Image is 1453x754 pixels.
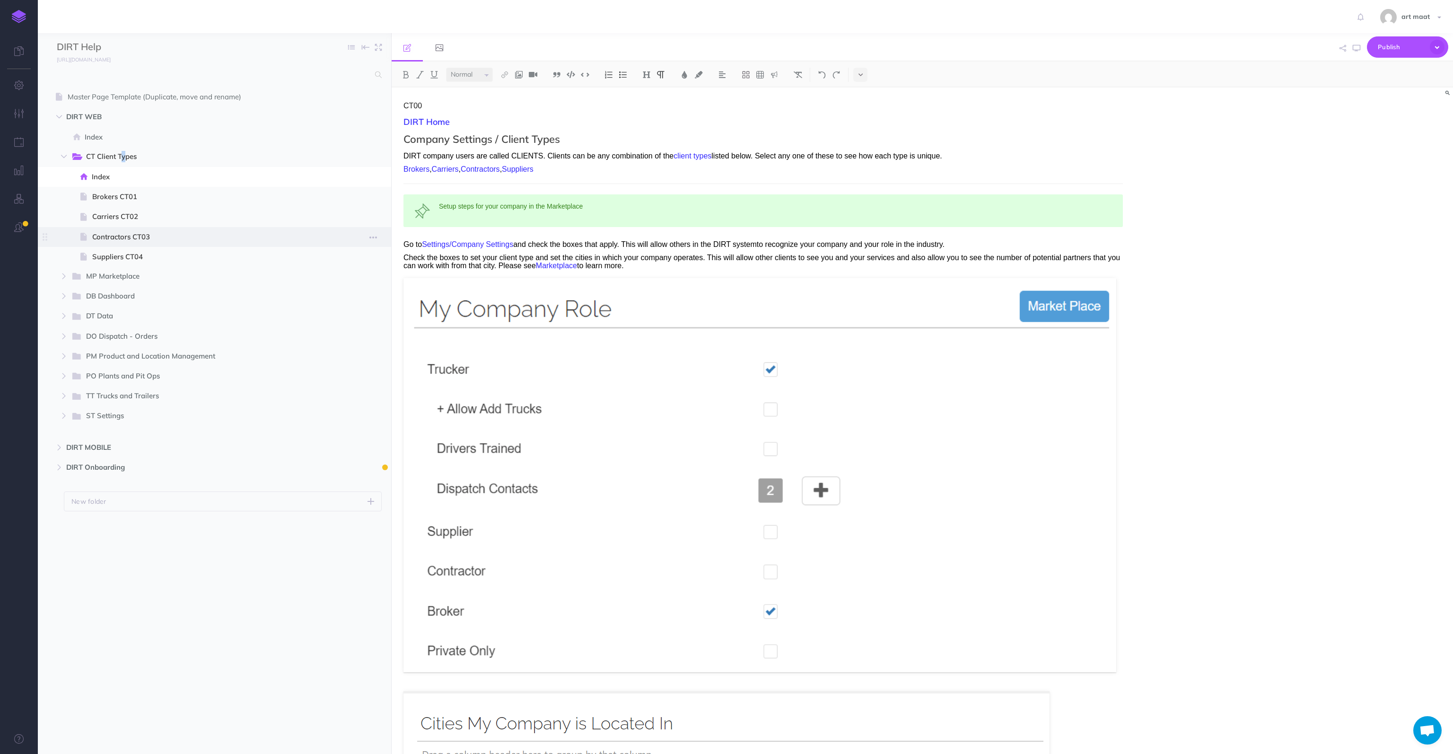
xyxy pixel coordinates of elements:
span: DB Dashboard [86,290,320,303]
p: , , , [403,165,1123,174]
p: DIRT company users are called CLIENTS. Clients can be any combination of the listed below. Select... [403,152,1123,160]
span: art maat [1397,12,1435,21]
span: PO Plants and Pit Ops [86,370,320,383]
span: DIRT Onboarding [66,462,323,473]
img: Alignment dropdown menu button [718,71,726,79]
span: Index [92,171,334,183]
a: Carriers [432,165,459,173]
span: DT Data [86,310,320,323]
a: Contractors [461,165,500,173]
img: Add video button [529,71,537,79]
span: DO Dispatch - Orders [86,331,320,343]
span: PM Product and Location Management [86,351,320,363]
img: Bold button [402,71,410,79]
span: DIRT WEB [66,111,323,123]
img: dba3bd9ff28af6bcf6f79140cf744780.jpg [1380,9,1397,26]
div: Open chat [1413,716,1442,745]
img: Paragraph button [656,71,665,79]
img: Ordered list button [604,71,613,79]
p: CT00 [403,102,1123,110]
button: Publish [1367,36,1448,58]
img: Add image button [515,71,523,79]
div: Setup steps for your company in the Marketplace [403,194,1123,227]
img: logo-mark.svg [12,10,26,23]
img: Code block button [567,71,575,78]
img: Callout dropdown menu button [770,71,779,79]
img: Z2nRBwnfcrkbG6v4hvzw.png [403,278,1116,672]
p: Check the boxes to set your client type and set the cities in which your company operates. This w... [403,254,1123,270]
a: Marketplace [536,262,577,270]
p: New folder [71,496,106,507]
img: Link button [500,71,509,79]
a: Suppliers [502,165,534,173]
img: Redo [832,71,840,79]
img: Inline code button [581,71,589,78]
span: Publish [1378,40,1425,54]
img: Blockquote button [552,71,561,79]
a: Settings/Company Settings [422,240,513,248]
img: Text color button [680,71,689,79]
a: [URL][DOMAIN_NAME] [38,54,120,64]
span: Index [85,132,334,143]
a: client types [674,152,711,160]
input: Search [57,66,369,83]
span: CT Client Types [86,151,320,163]
button: New folder [64,491,382,511]
img: Clear styles button [794,71,802,79]
span: to recognize your company and you [757,240,876,249]
img: Text background color button [694,71,703,79]
input: Documentation Name [57,40,168,54]
a: Brokers [403,165,429,173]
span: Suppliers CT04 [92,251,334,263]
img: Italic button [416,71,424,79]
span: Brokers CT01 [92,191,334,202]
h2: Company Settings / Client Types [403,133,1123,145]
img: Undo [818,71,826,79]
span: ST Settings [86,410,320,422]
small: [URL][DOMAIN_NAME] [57,56,111,63]
img: Headings dropdown button [642,71,651,79]
span: Carriers CT02 [92,211,334,222]
span: MP Marketplace [86,271,320,283]
span: DIRT MOBILE [66,442,323,453]
img: Unordered list button [619,71,627,79]
p: Go to and check the boxes that apply. This will allow others in the DIRT system r role in the ind... [403,240,1123,249]
img: Create table button [756,71,764,79]
span: Contractors CT03 [92,231,334,243]
img: Underline button [430,71,438,79]
a: DIRT Home [403,116,450,127]
span: Master Page Template (Duplicate, move and rename) [68,91,334,103]
span: TT Trucks and Trailers [86,390,320,403]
